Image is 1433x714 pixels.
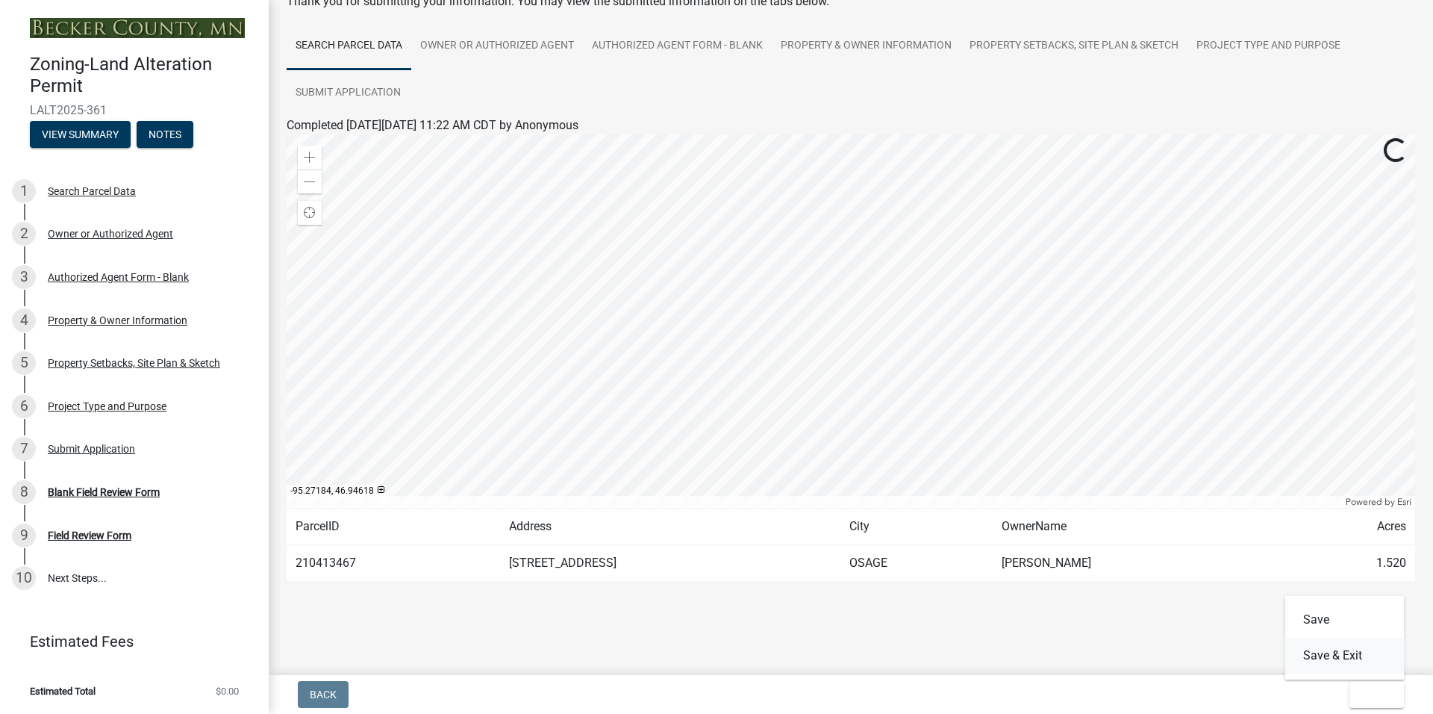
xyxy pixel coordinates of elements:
td: Address [500,509,841,545]
td: OSAGE [840,545,993,582]
img: Becker County, Minnesota [30,18,245,38]
a: Property Setbacks, Site Plan & Sketch [961,22,1187,70]
div: Owner or Authorized Agent [48,229,173,239]
td: Acres [1285,509,1415,545]
wm-modal-confirm: Summary [30,129,131,141]
button: Save [1285,602,1405,638]
div: 10 [12,566,36,590]
span: LALT2025-361 [30,103,239,117]
td: 1.520 [1285,545,1415,582]
button: Save & Exit [1285,638,1405,674]
div: Submit Application [48,444,135,454]
div: 6 [12,394,36,418]
a: Project Type and Purpose [1187,22,1349,70]
button: Notes [137,121,193,148]
div: Property Setbacks, Site Plan & Sketch [48,358,220,368]
div: Powered by [1342,496,1415,508]
td: [PERSON_NAME] [993,545,1285,582]
button: Exit [1349,681,1404,708]
div: Property & Owner Information [48,315,187,326]
span: $0.00 [216,686,239,696]
div: 4 [12,308,36,332]
div: Blank Field Review Form [48,487,160,497]
div: 5 [12,351,36,375]
a: Estimated Fees [12,627,245,656]
div: 2 [12,222,36,246]
span: Estimated Total [30,686,96,696]
div: 3 [12,265,36,289]
wm-modal-confirm: Notes [137,129,193,141]
div: Zoom out [298,170,322,193]
div: Find my location [298,201,322,225]
h4: Zoning-Land Alteration Permit [30,54,257,97]
td: ParcelID [287,509,500,545]
button: Back [298,681,349,708]
div: Exit [1285,596,1405,680]
a: Property & Owner Information [772,22,961,70]
div: Project Type and Purpose [48,401,166,412]
a: Submit Application [287,69,410,117]
span: Exit [1361,689,1383,701]
span: Completed [DATE][DATE] 11:22 AM CDT by Anonymous [287,118,578,132]
a: Search Parcel Data [287,22,411,70]
a: Esri [1397,497,1411,507]
button: View Summary [30,121,131,148]
div: Field Review Form [48,530,131,541]
a: Owner or Authorized Agent [411,22,583,70]
div: Search Parcel Data [48,186,136,196]
td: [STREET_ADDRESS] [500,545,841,582]
a: Authorized Agent Form - Blank [583,22,772,70]
div: 1 [12,179,36,203]
div: 7 [12,437,36,461]
span: Back [310,689,337,701]
div: Authorized Agent Form - Blank [48,272,189,282]
div: 9 [12,524,36,547]
td: 210413467 [287,545,500,582]
div: Zoom in [298,146,322,170]
td: City [840,509,993,545]
td: OwnerName [993,509,1285,545]
div: 8 [12,480,36,504]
